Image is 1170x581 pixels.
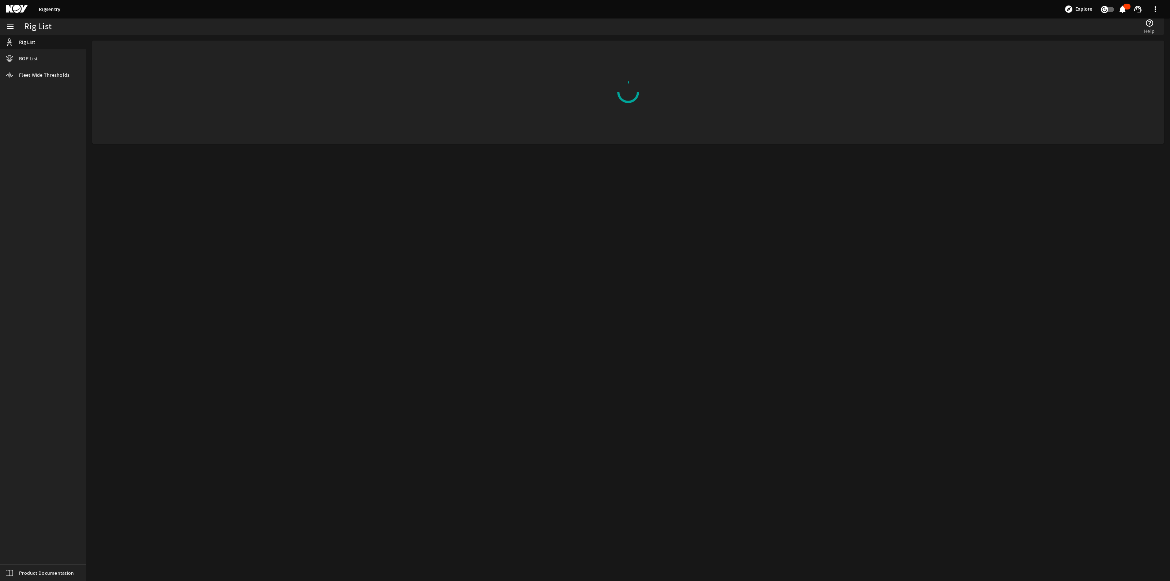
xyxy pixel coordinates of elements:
span: Rig List [19,38,35,46]
span: Fleet Wide Thresholds [19,71,69,79]
span: Help [1144,27,1155,35]
mat-icon: menu [6,22,15,31]
mat-icon: support_agent [1133,5,1142,14]
mat-icon: explore [1064,5,1073,14]
button: Explore [1061,3,1095,15]
button: more_vert [1147,0,1164,18]
span: Explore [1075,5,1092,13]
mat-icon: notifications [1118,5,1127,14]
mat-icon: help_outline [1145,19,1154,27]
div: Rig List [24,23,52,30]
span: Product Documentation [19,569,74,577]
a: Rigsentry [39,6,60,13]
span: BOP List [19,55,38,62]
